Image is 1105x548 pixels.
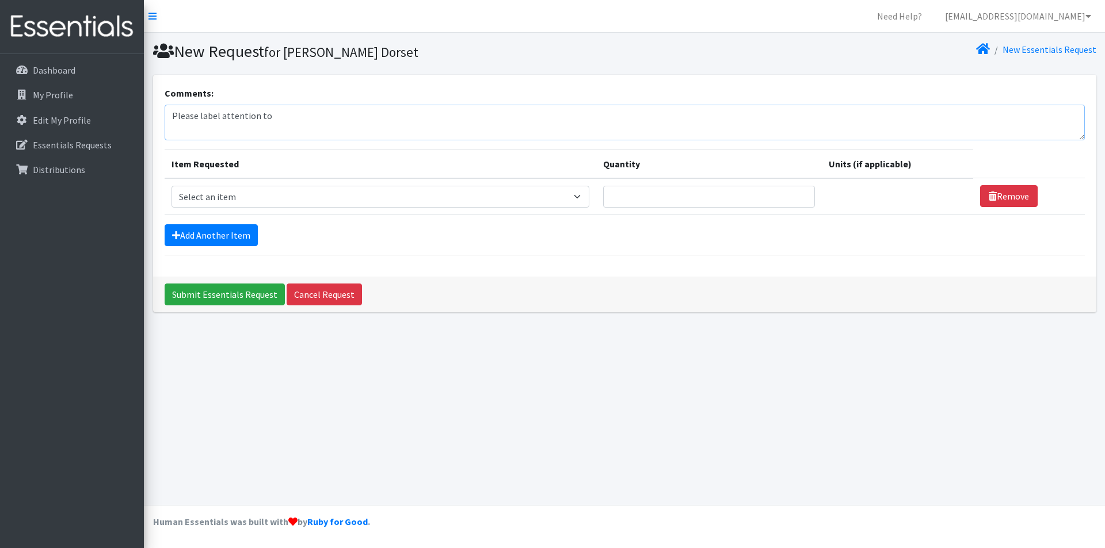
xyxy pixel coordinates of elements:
[5,158,139,181] a: Distributions
[5,109,139,132] a: Edit My Profile
[5,133,139,156] a: Essentials Requests
[153,516,370,527] strong: Human Essentials was built with by .
[33,114,91,126] p: Edit My Profile
[33,89,73,101] p: My Profile
[868,5,931,28] a: Need Help?
[980,185,1038,207] a: Remove
[596,150,822,178] th: Quantity
[33,164,85,175] p: Distributions
[307,516,368,527] a: Ruby for Good
[165,224,258,246] a: Add Another Item
[822,150,973,178] th: Units (if applicable)
[153,41,620,62] h1: New Request
[5,7,139,46] img: HumanEssentials
[165,283,285,305] input: Submit Essentials Request
[5,83,139,106] a: My Profile
[33,64,75,76] p: Dashboard
[165,150,596,178] th: Item Requested
[33,139,112,151] p: Essentials Requests
[5,59,139,82] a: Dashboard
[264,44,418,60] small: for [PERSON_NAME] Dorset
[936,5,1100,28] a: [EMAIL_ADDRESS][DOMAIN_NAME]
[287,283,362,305] a: Cancel Request
[165,86,214,100] label: Comments:
[1003,44,1096,55] a: New Essentials Request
